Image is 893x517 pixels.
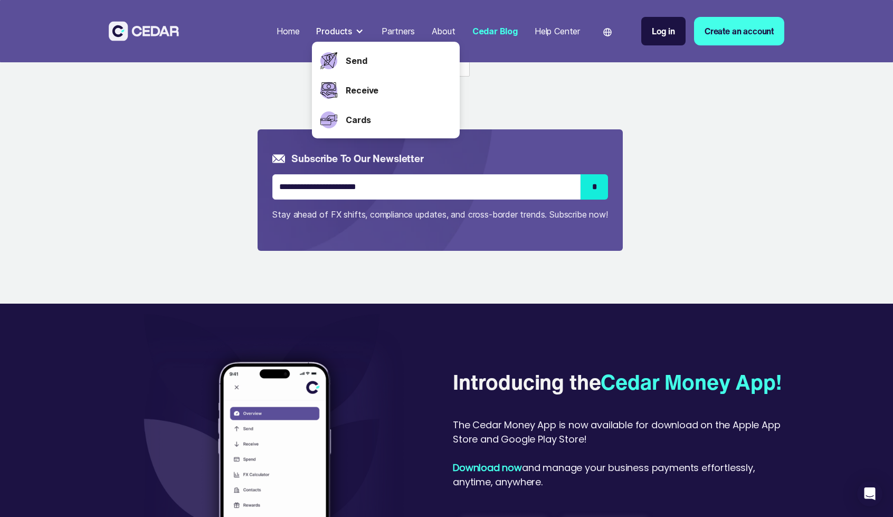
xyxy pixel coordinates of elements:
div: Cedar Blog [472,25,518,37]
div: List [109,55,784,77]
a: About [427,20,460,43]
img: world icon [603,28,612,36]
a: Cards [346,114,451,126]
a: Help Center [530,20,584,43]
a: Send [346,54,451,67]
div: Introducing the [453,367,782,397]
div: The Cedar Money App is now available for download on the Apple App Store and Google Play Store! a... [453,418,784,489]
div: Open Intercom Messenger [857,481,882,506]
a: Create an account [694,17,784,45]
a: Home [272,20,303,43]
a: Log in [641,17,686,45]
div: Partners [382,25,415,37]
a: Partners [377,20,419,43]
h5: Subscribe to our newsletter [291,152,423,166]
div: About [432,25,455,37]
a: Receive [346,84,451,97]
div: Products [312,21,369,42]
div: Products [316,25,352,37]
strong: Download now [453,461,522,474]
a: Cedar Blog [468,20,522,43]
div: Home [277,25,299,37]
nav: Products [312,42,460,138]
form: Email Form [272,152,607,221]
div: Help Center [535,25,580,37]
span: Cedar Money App! [601,366,781,397]
p: Stay ahead of FX shifts, compliance updates, and cross-border trends. Subscribe now! [272,208,607,221]
div: Log in [652,25,675,37]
